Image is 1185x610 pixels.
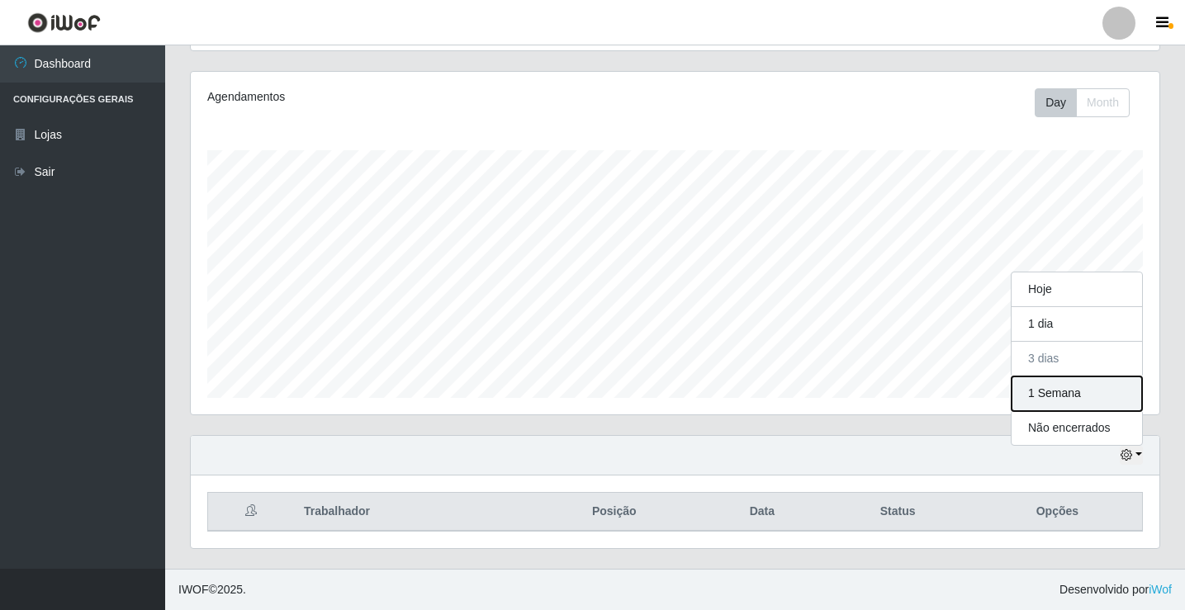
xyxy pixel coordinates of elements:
button: Não encerrados [1012,411,1142,445]
th: Posição [527,493,701,532]
button: 3 dias [1012,342,1142,376]
button: Month [1076,88,1130,117]
th: Trabalhador [294,493,527,532]
div: Agendamentos [207,88,583,106]
span: © 2025 . [178,581,246,598]
span: Desenvolvido por [1059,581,1172,598]
button: 1 dia [1012,307,1142,342]
th: Data [701,493,822,532]
th: Status [823,493,973,532]
a: iWof [1149,583,1172,596]
div: First group [1035,88,1130,117]
button: 1 Semana [1012,376,1142,411]
th: Opções [973,493,1143,532]
button: Day [1035,88,1077,117]
span: IWOF [178,583,209,596]
div: Toolbar with button groups [1035,88,1143,117]
button: Hoje [1012,272,1142,307]
img: CoreUI Logo [27,12,101,33]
